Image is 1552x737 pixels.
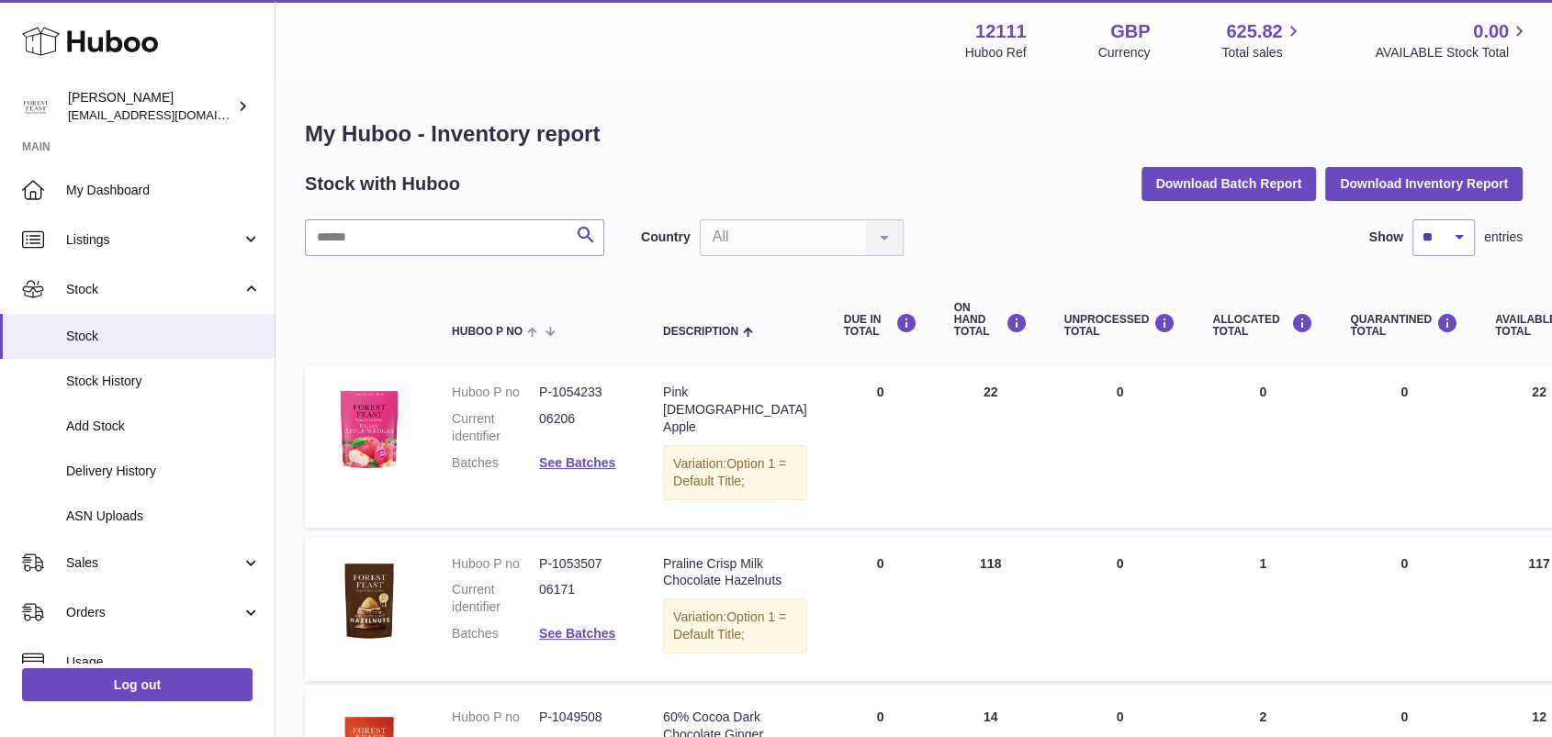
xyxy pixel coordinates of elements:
span: 625.82 [1226,19,1282,44]
a: 0.00 AVAILABLE Stock Total [1375,19,1530,61]
span: Stock [66,328,261,345]
dd: P-1054233 [539,384,626,401]
dt: Huboo P no [452,709,539,726]
span: My Dashboard [66,182,261,199]
strong: 12111 [975,19,1027,44]
td: 118 [936,537,1046,682]
span: Option 1 = Default Title; [673,609,786,642]
td: 0 [1194,365,1332,527]
span: Add Stock [66,418,261,435]
span: 0 [1400,709,1408,724]
div: ON HAND Total [954,302,1028,339]
span: Orders [66,604,242,621]
img: bronaghc@forestfeast.com [22,93,50,120]
dt: Batches [452,625,539,642]
span: Stock [66,281,242,298]
span: ASN Uploads [66,508,261,525]
dd: 06171 [539,581,626,616]
div: Variation: [663,445,807,500]
dt: Batches [452,454,539,472]
span: Option 1 = Default Title; [673,456,786,488]
img: product image [323,384,415,475]
div: Currency [1098,44,1151,61]
span: Listings [66,231,242,249]
td: 1 [1194,537,1332,682]
label: Country [641,229,691,246]
span: 0.00 [1473,19,1509,44]
dd: P-1053507 [539,555,626,573]
a: 625.82 Total sales [1221,19,1303,61]
label: Show [1369,229,1403,246]
a: See Batches [539,626,615,641]
dd: 06206 [539,410,626,445]
button: Download Inventory Report [1325,167,1523,200]
span: 0 [1400,556,1408,571]
span: Description [663,326,738,338]
dt: Huboo P no [452,555,539,573]
span: Usage [66,653,261,671]
dt: Huboo P no [452,384,539,401]
div: UNPROCESSED Total [1064,313,1176,338]
a: See Batches [539,455,615,470]
div: [PERSON_NAME] [68,89,233,124]
span: Delivery History [66,463,261,480]
strong: GBP [1110,19,1150,44]
div: ALLOCATED Total [1212,313,1313,338]
span: AVAILABLE Stock Total [1375,44,1530,61]
span: Stock History [66,373,261,390]
div: Variation: [663,598,807,653]
a: Log out [22,668,253,701]
div: DUE IN TOTAL [844,313,917,338]
span: [EMAIL_ADDRESS][DOMAIN_NAME] [68,107,270,122]
button: Download Batch Report [1142,167,1317,200]
span: Huboo P no [452,326,523,338]
h1: My Huboo - Inventory report [305,119,1523,149]
td: 0 [826,365,936,527]
dt: Current identifier [452,410,539,445]
td: 0 [1046,365,1195,527]
div: Pink [DEMOGRAPHIC_DATA] Apple [663,384,807,436]
h2: Stock with Huboo [305,172,460,196]
dt: Current identifier [452,581,539,616]
span: entries [1484,229,1523,246]
dd: P-1049508 [539,709,626,726]
div: Huboo Ref [965,44,1027,61]
td: 22 [936,365,1046,527]
span: Total sales [1221,44,1303,61]
td: 0 [826,537,936,682]
div: Praline Crisp Milk Chocolate Hazelnuts [663,555,807,590]
td: 0 [1046,537,1195,682]
div: QUARANTINED Total [1350,313,1458,338]
img: product image [323,555,415,647]
span: Sales [66,554,242,572]
span: 0 [1400,385,1408,399]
